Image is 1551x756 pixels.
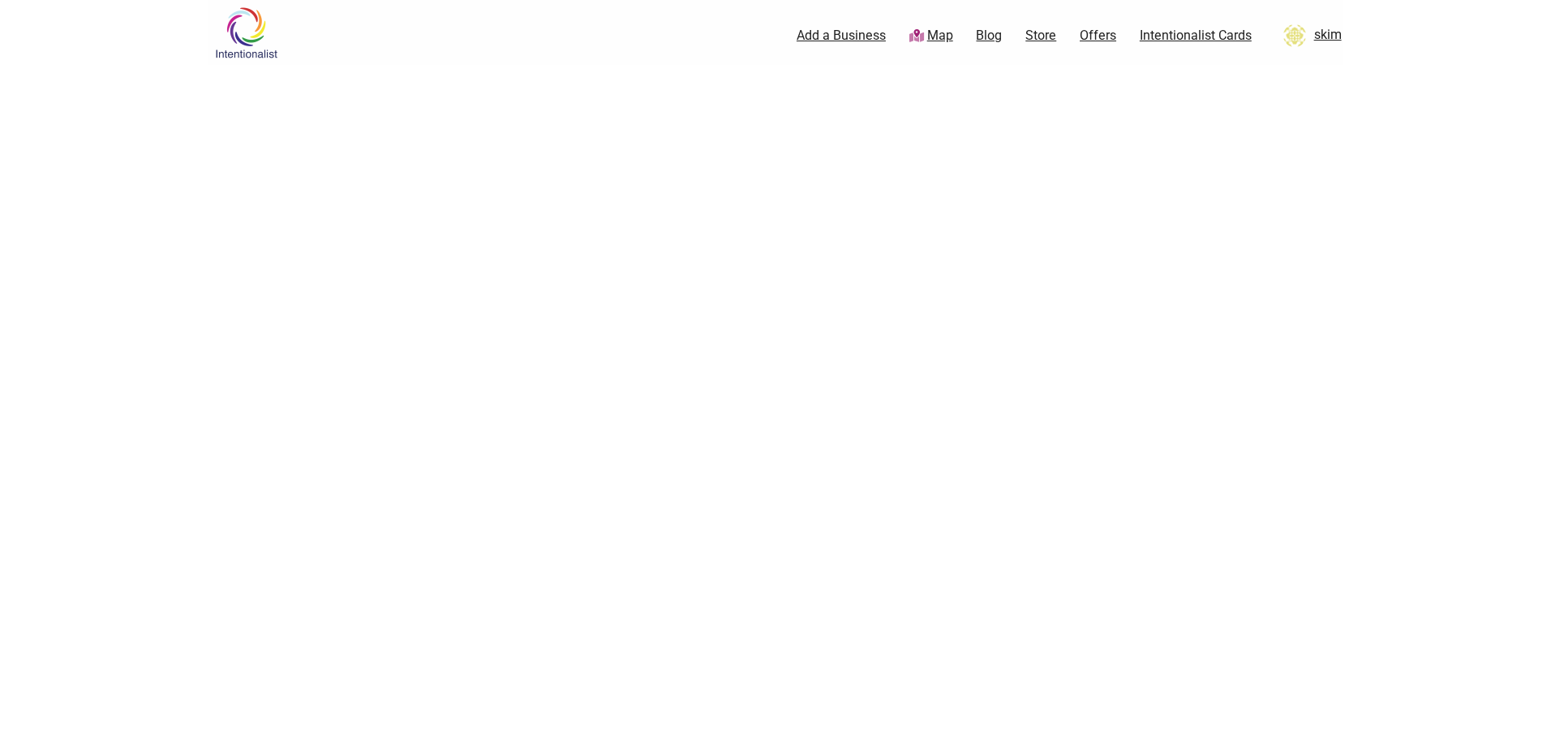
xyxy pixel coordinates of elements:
[797,27,886,45] a: Add a Business
[1025,27,1056,45] a: Store
[976,27,1002,45] a: Blog
[909,27,953,45] a: Map
[1080,27,1116,45] a: Offers
[208,6,285,59] img: Intentionalist
[1140,27,1252,45] a: Intentionalist Cards
[1275,21,1342,50] a: skim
